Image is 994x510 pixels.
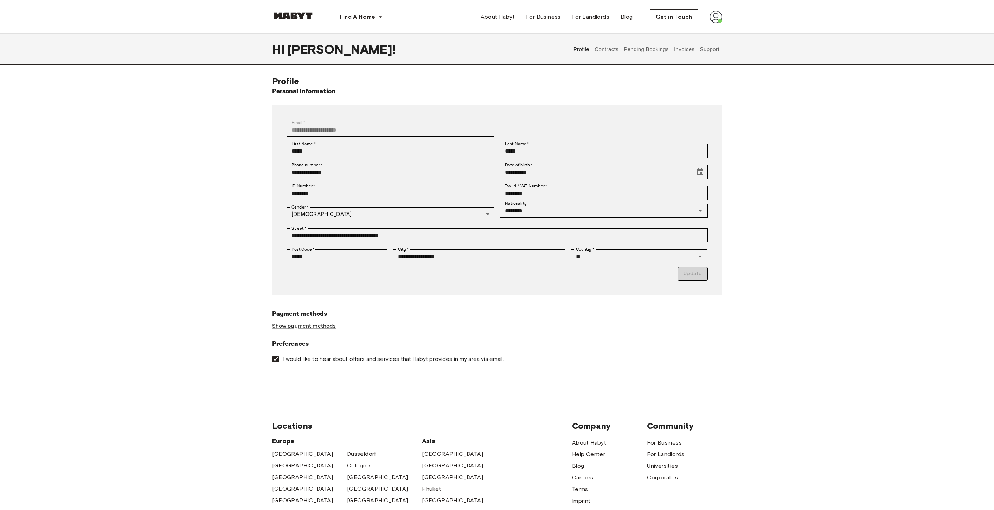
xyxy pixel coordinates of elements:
a: For Business [520,10,566,24]
button: Open [695,251,705,261]
a: Terms [572,485,588,493]
a: Blog [572,462,584,470]
a: [GEOGRAPHIC_DATA] [272,496,333,505]
label: Last Name [505,141,529,147]
h6: Personal Information [272,87,336,96]
a: Universities [647,462,678,470]
button: Get in Touch [650,9,698,24]
label: Country [576,246,594,253]
img: avatar [710,11,722,23]
a: Blog [615,10,639,24]
a: Corporates [647,473,678,482]
a: For Landlords [566,10,615,24]
label: City [398,246,409,253]
span: [GEOGRAPHIC_DATA] [347,496,408,505]
a: About Habyt [572,439,606,447]
label: Post Code [291,246,315,253]
span: For Business [526,13,561,21]
label: Gender [291,204,308,210]
span: Get in Touch [656,13,692,21]
img: Habyt [272,12,314,19]
label: Tax Id / VAT Number [505,183,547,189]
button: Support [699,34,720,65]
button: Profile [572,34,590,65]
a: For Landlords [647,450,684,459]
label: First Name [291,141,316,147]
button: Pending Bookings [623,34,670,65]
button: Open [695,206,705,216]
span: Community [647,421,722,431]
label: Street [291,225,306,231]
button: Find A Home [334,10,388,24]
label: Phone number [291,162,323,168]
a: About Habyt [475,10,520,24]
a: [GEOGRAPHIC_DATA] [272,485,333,493]
label: ID Number [291,183,315,189]
span: Europe [272,437,422,445]
div: user profile tabs [571,34,722,65]
span: Blog [621,13,633,21]
a: [GEOGRAPHIC_DATA] [347,473,408,482]
a: [GEOGRAPHIC_DATA] [422,450,483,458]
span: About Habyt [481,13,515,21]
span: I would like to hear about offers and services that Habyt provides in my area via email. [283,355,504,363]
a: Imprint [572,497,591,505]
span: Find A Home [340,13,376,21]
div: You can't change your email address at the moment. Please reach out to customer support in case y... [287,123,494,137]
div: [DEMOGRAPHIC_DATA] [287,207,494,221]
h6: Payment methods [272,309,722,319]
span: Asia [422,437,497,445]
button: Invoices [673,34,695,65]
a: [GEOGRAPHIC_DATA] [422,473,483,482]
a: [GEOGRAPHIC_DATA] [272,473,333,482]
span: Profile [272,76,299,86]
label: Nationality [505,200,527,206]
span: Company [572,421,647,431]
a: [GEOGRAPHIC_DATA] [422,496,483,505]
a: Cologne [347,461,370,470]
a: Dusseldorf [347,450,376,458]
span: Locations [272,421,572,431]
label: Email [291,120,305,126]
a: [GEOGRAPHIC_DATA] [272,450,333,458]
label: Date of birth [505,162,532,168]
span: [PERSON_NAME] ! [287,42,396,57]
a: Phuket [422,485,441,493]
a: Show payment methods [272,323,336,330]
a: Help Center [572,450,605,459]
a: For Business [647,439,682,447]
a: Careers [572,473,594,482]
span: For Landlords [572,13,609,21]
button: Contracts [594,34,620,65]
button: Choose date, selected date is Apr 1, 2000 [693,165,707,179]
a: [GEOGRAPHIC_DATA] [422,461,483,470]
a: [GEOGRAPHIC_DATA] [272,461,333,470]
a: [GEOGRAPHIC_DATA] [347,485,408,493]
h6: Preferences [272,339,722,349]
span: Hi [272,42,287,57]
